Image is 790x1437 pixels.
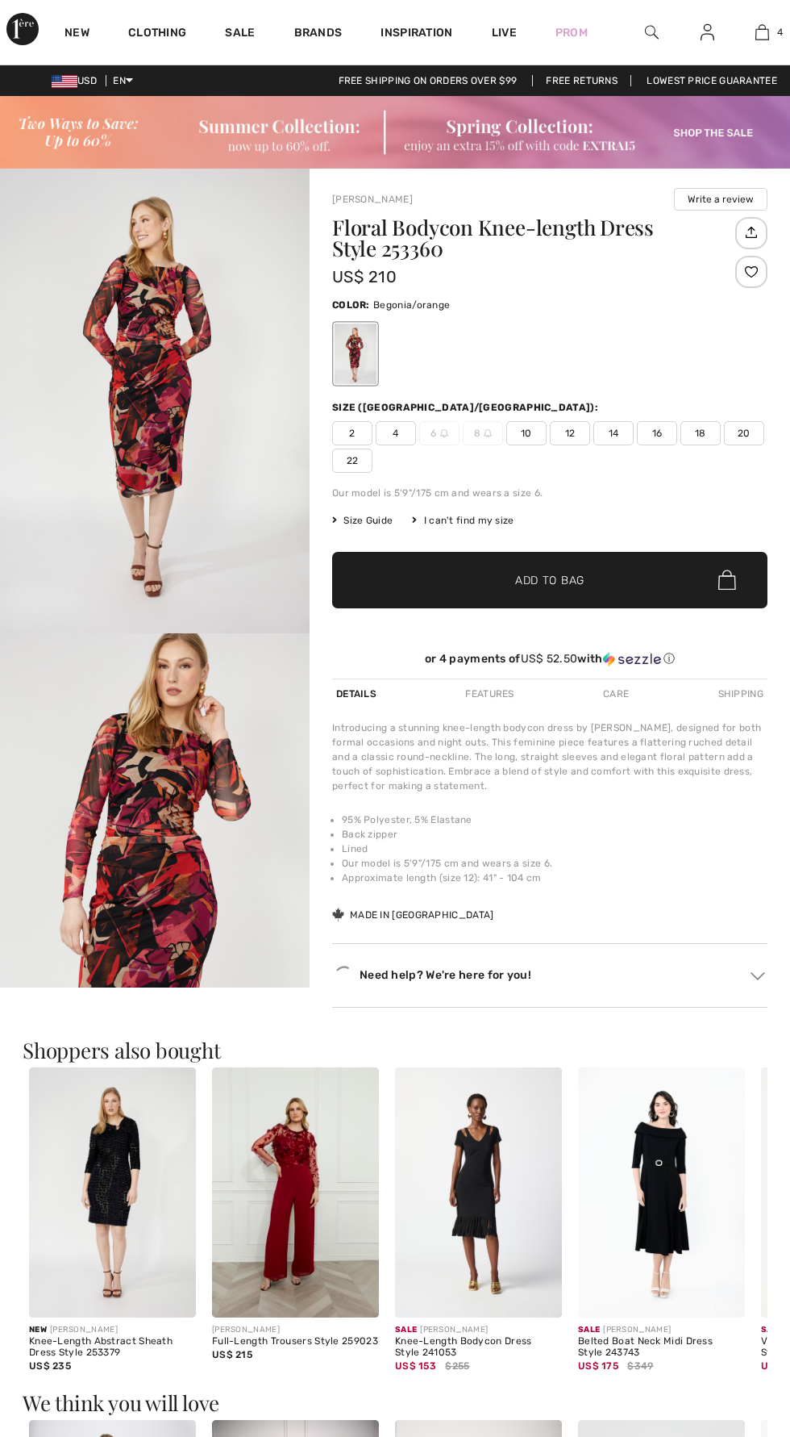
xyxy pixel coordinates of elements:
[578,1067,745,1318] img: Belted Boat Neck Midi Dress Style 243743
[578,1319,600,1335] span: Sale
[335,324,376,384] div: Begonia/orange
[492,24,517,41] a: Live
[578,1355,618,1372] span: US$ 175
[342,856,767,871] li: Our model is 5'9"/175 cm and wears a size 6.
[593,421,634,445] span: 14
[637,421,677,445] span: 16
[29,1325,47,1335] span: New
[735,23,789,42] a: 4
[326,75,530,86] a: Free shipping on orders over $99
[674,188,767,211] button: Write a review
[777,25,783,40] span: 4
[342,871,767,885] li: Approximate length (size 12): 41" - 104 cm
[515,571,584,588] span: Add to Bag
[212,1349,252,1360] span: US$ 215
[342,827,767,842] li: Back zipper
[714,679,767,708] div: Shipping
[128,26,186,43] a: Clothing
[461,679,518,708] div: Features
[395,1336,562,1359] div: Knee-Length Bodycon Dress Style 241053
[578,1324,745,1336] div: [PERSON_NAME]
[332,449,372,473] span: 22
[395,1324,562,1336] div: [PERSON_NAME]
[578,1336,745,1359] div: Belted Boat Neck Midi Dress Style 243743
[23,1393,767,1414] h3: We think you will love
[755,23,769,42] img: My Bag
[376,421,416,445] span: 4
[395,1355,436,1372] span: US$ 153
[52,75,77,88] img: US Dollar
[342,812,767,827] li: 95% Polyester, 5% Elastane
[419,421,459,445] span: 6
[440,429,448,437] img: ring-m.svg
[332,679,380,708] div: Details
[332,194,413,205] a: [PERSON_NAME]
[555,24,588,41] a: Prom
[380,26,452,43] span: Inspiration
[373,299,450,311] span: Begonia/orange
[645,23,659,42] img: search the website
[532,75,631,86] a: Free Returns
[701,23,714,42] img: My Info
[29,1324,196,1336] div: [PERSON_NAME]
[484,429,492,437] img: ring-m.svg
[634,75,790,86] a: Lowest Price Guarantee
[212,1324,379,1336] div: [PERSON_NAME]
[212,1067,379,1318] img: Full-Length Trousers Style 259023
[395,1067,562,1318] img: Knee-Length Bodycon Dress Style 241053
[294,26,343,43] a: Brands
[724,421,764,445] span: 20
[445,1359,469,1373] span: $255
[395,1319,417,1335] span: Sale
[332,217,731,259] h1: Floral Bodycon Knee-length Dress Style 253360
[52,75,103,86] span: USD
[212,1336,379,1347] div: Full-Length Trousers Style 259023
[332,908,494,922] div: Made in [GEOGRAPHIC_DATA]
[6,13,39,45] img: 1ère Avenue
[29,1360,71,1372] span: US$ 235
[225,26,255,43] a: Sale
[412,513,513,528] div: I can't find my size
[332,299,370,311] span: Color:
[332,486,767,500] div: Our model is 5'9"/175 cm and wears a size 6.
[332,652,767,672] div: or 4 payments ofUS$ 52.50withSezzle Click to learn more about Sezzle
[29,1336,196,1359] div: Knee-Length Abstract Sheath Dress Style 253379
[550,421,590,445] span: 12
[463,421,503,445] span: 8
[521,652,578,666] span: US$ 52.50
[332,400,601,415] div: Size ([GEOGRAPHIC_DATA]/[GEOGRAPHIC_DATA]):
[680,421,721,445] span: 18
[688,23,727,43] a: Sign In
[750,972,765,980] img: Arrow2.svg
[29,1067,196,1318] img: Knee-Length Abstract Sheath Dress Style 253379
[332,652,767,666] div: or 4 payments of with
[332,721,767,793] div: Introducing a stunning knee-length bodycon dress by [PERSON_NAME], designed for both formal occas...
[603,652,661,666] img: Sezzle
[23,1040,767,1061] h3: Shoppers also bought
[738,219,764,246] img: Share
[342,842,767,856] li: Lined
[627,1359,653,1373] span: $349
[113,75,133,86] span: EN
[599,679,633,708] div: Care
[718,570,736,591] img: Bag.svg
[64,26,89,43] a: New
[332,552,767,608] button: Add to Bag
[332,267,397,286] span: US$ 210
[506,421,547,445] span: 10
[332,963,767,988] div: Need help? We're here for you!
[332,421,372,445] span: 2
[332,513,393,528] span: Size Guide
